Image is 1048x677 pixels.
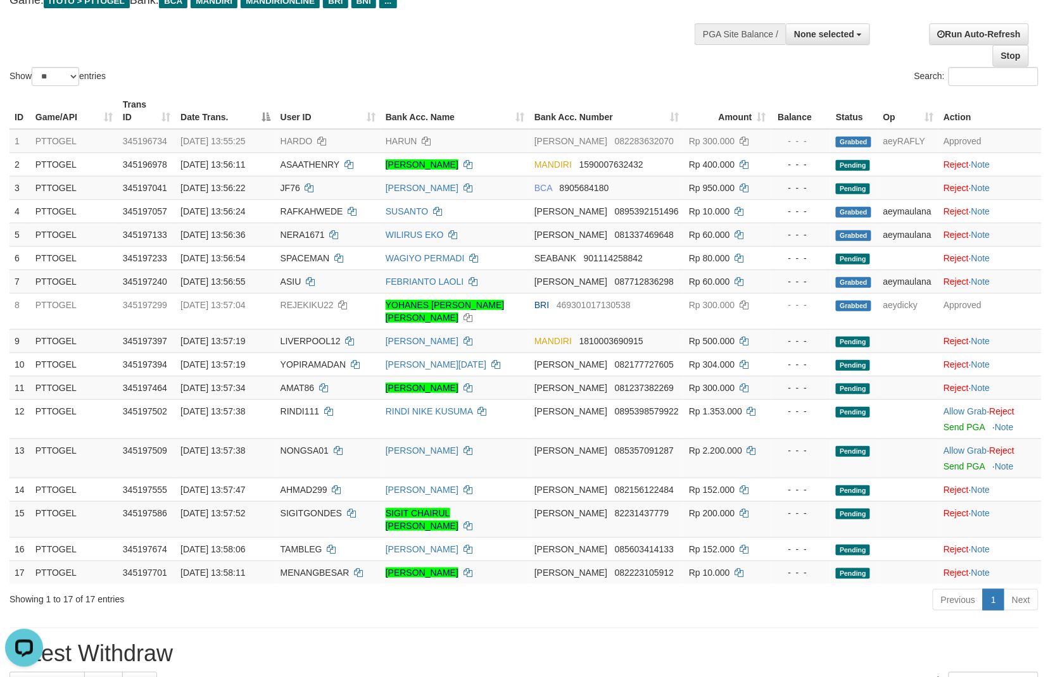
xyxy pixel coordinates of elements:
td: PTTOGEL [30,501,118,537]
span: Copy 1590007632432 to clipboard [579,159,643,170]
span: [PERSON_NAME] [534,406,607,416]
span: JF76 [281,183,300,193]
td: 11 [9,376,30,399]
span: [DATE] 13:57:47 [180,485,245,495]
a: [PERSON_NAME] [386,485,458,495]
a: WAGIYO PERMADI [386,253,465,263]
td: · [938,246,1042,270]
span: Rp 200.000 [689,508,735,518]
span: · [944,445,989,456]
th: ID [9,93,30,129]
div: - - - [776,566,826,579]
td: 7 [9,270,30,293]
span: Copy 469301017130538 to clipboard [557,300,631,310]
a: Note [971,568,990,578]
td: 1 [9,129,30,153]
span: RINDI111 [281,406,319,416]
span: Rp 300.000 [689,383,735,393]
a: Note [971,544,990,554]
div: - - - [776,135,826,147]
a: YOHANES [PERSON_NAME] [PERSON_NAME] [386,300,505,323]
span: 345197464 [123,383,167,393]
span: [DATE] 13:58:11 [180,568,245,578]
span: Pending [836,160,870,171]
td: Approved [938,293,1042,329]
span: Rp 80.000 [689,253,730,263]
button: Open LiveChat chat widget [5,5,43,43]
span: Grabbed [836,301,871,311]
td: · [938,478,1042,501]
td: 3 [9,176,30,199]
span: Copy 085357091287 to clipboard [615,445,674,456]
td: · [938,438,1042,478]
a: 1 [983,589,1004,611]
td: · [938,223,1042,246]
div: - - - [776,228,826,241]
td: 4 [9,199,30,223]
td: · [938,329,1042,352]
td: aeyRAFLY [878,129,939,153]
span: ASIU [281,276,301,287]
span: YOPIRAMADAN [281,359,346,370]
span: Pending [836,407,870,418]
span: Pending [836,509,870,519]
a: Note [971,508,990,518]
span: Copy 1810003690915 to clipboard [579,336,643,346]
span: Pending [836,383,870,394]
span: 345197394 [123,359,167,370]
span: [PERSON_NAME] [534,230,607,240]
td: 9 [9,329,30,352]
span: [PERSON_NAME] [534,568,607,578]
div: Showing 1 to 17 of 17 entries [9,588,427,606]
td: PTTOGEL [30,376,118,399]
span: ASAATHENRY [281,159,339,170]
td: · [938,399,1042,438]
div: - - - [776,335,826,347]
th: Bank Acc. Name: activate to sort column ascending [381,93,529,129]
a: [PERSON_NAME] [386,568,458,578]
td: PTTOGEL [30,293,118,329]
a: Note [971,336,990,346]
span: Rp 950.000 [689,183,735,193]
td: · [938,537,1042,561]
td: · [938,152,1042,176]
a: [PERSON_NAME] [386,159,458,170]
span: Rp 60.000 [689,276,730,287]
span: 345196734 [123,136,167,146]
a: Reject [944,485,969,495]
td: 14 [9,478,30,501]
span: Rp 500.000 [689,336,735,346]
td: 17 [9,561,30,584]
label: Search: [914,67,1039,86]
td: aeydicky [878,293,939,329]
span: BCA [534,183,552,193]
span: Pending [836,254,870,264]
span: SEABANK [534,253,576,263]
span: Rp 300.000 [689,300,735,310]
th: Bank Acc. Number: activate to sort column ascending [529,93,684,129]
span: Pending [836,337,870,347]
a: Note [971,183,990,193]
td: 5 [9,223,30,246]
span: [PERSON_NAME] [534,383,607,393]
span: HARDO [281,136,313,146]
span: LIVERPOOL12 [281,336,341,346]
a: Note [995,461,1014,471]
span: [DATE] 13:56:36 [180,230,245,240]
span: [DATE] 13:56:54 [180,253,245,263]
span: 345197041 [123,183,167,193]
span: Pending [836,545,870,556]
a: Reject [944,276,969,287]
td: PTTOGEL [30,537,118,561]
td: aeymaulana [878,270,939,293]
span: Rp 60.000 [689,230,730,240]
span: [DATE] 13:57:34 [180,383,245,393]
a: WILIRUS EKO [386,230,444,240]
a: Note [971,230,990,240]
td: Approved [938,129,1042,153]
span: [PERSON_NAME] [534,359,607,370]
span: Copy 081337469648 to clipboard [615,230,674,240]
a: Reject [944,383,969,393]
th: Trans ID: activate to sort column ascending [118,93,175,129]
span: SIGITGONDES [281,508,342,518]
